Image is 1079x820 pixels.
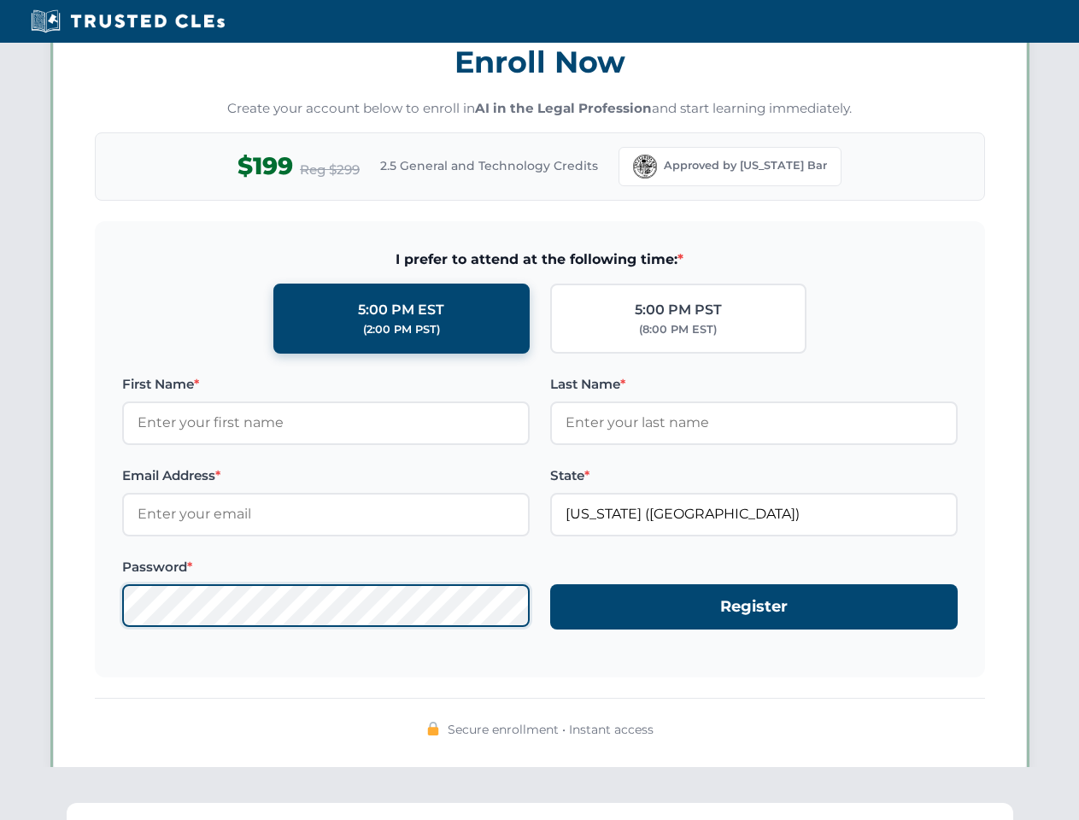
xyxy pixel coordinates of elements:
[426,722,440,735] img: 🔒
[122,557,530,577] label: Password
[95,35,985,89] h3: Enroll Now
[633,155,657,179] img: Florida Bar
[122,374,530,395] label: First Name
[122,401,530,444] input: Enter your first name
[122,249,958,271] span: I prefer to attend at the following time:
[639,321,717,338] div: (8:00 PM EST)
[550,374,958,395] label: Last Name
[363,321,440,338] div: (2:00 PM PST)
[448,720,654,739] span: Secure enrollment • Instant access
[550,584,958,630] button: Register
[550,493,958,536] input: Florida (FL)
[122,466,530,486] label: Email Address
[95,99,985,119] p: Create your account below to enroll in and start learning immediately.
[550,466,958,486] label: State
[475,100,652,116] strong: AI in the Legal Profession
[26,9,230,34] img: Trusted CLEs
[664,157,827,174] span: Approved by [US_STATE] Bar
[300,160,360,180] span: Reg $299
[635,299,722,321] div: 5:00 PM PST
[122,493,530,536] input: Enter your email
[358,299,444,321] div: 5:00 PM EST
[380,156,598,175] span: 2.5 General and Technology Credits
[550,401,958,444] input: Enter your last name
[237,147,293,185] span: $199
